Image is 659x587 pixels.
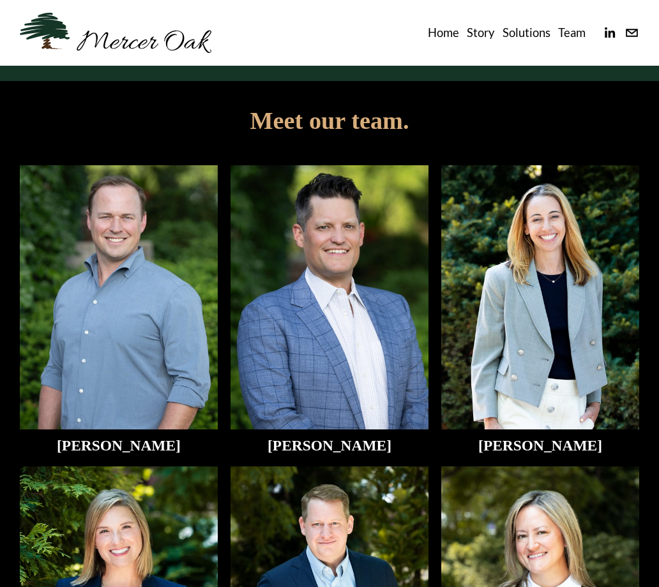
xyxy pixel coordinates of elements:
a: Solutions [503,23,550,43]
img: Lindsay E. Dansdill [441,165,639,429]
h2: [PERSON_NAME] [20,437,218,454]
h2: [PERSON_NAME] [441,437,639,454]
h2: [PERSON_NAME] [231,437,428,454]
a: Team [558,23,586,43]
img: T.J. Dammrich [20,165,218,429]
a: Story [467,23,494,43]
a: Home [428,23,459,43]
a: linkedin-unauth [602,26,617,40]
img: John Haarlow, Jr. [231,165,428,429]
a: info@merceroaklaw.com [625,26,639,40]
p: Meet our team. [20,103,639,139]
